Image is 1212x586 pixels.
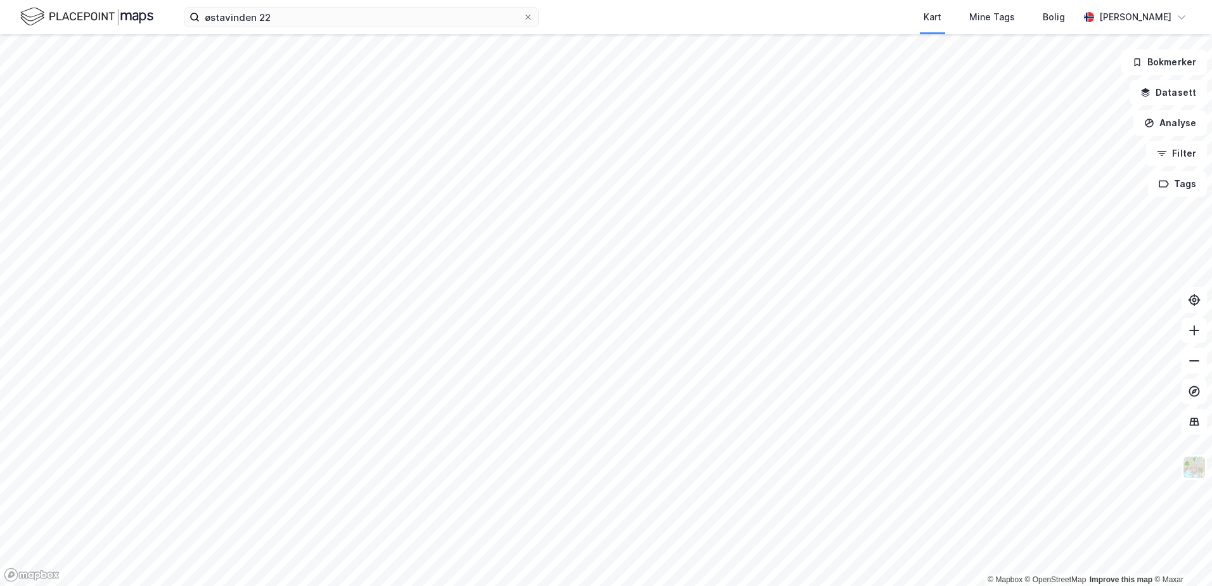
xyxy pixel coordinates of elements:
[988,575,1022,584] a: Mapbox
[4,568,60,582] a: Mapbox homepage
[1099,10,1171,25] div: [PERSON_NAME]
[1149,525,1212,586] iframe: Chat Widget
[1149,525,1212,586] div: Kontrollprogram for chat
[200,8,523,27] input: Søk på adresse, matrikkel, gårdeiere, leietakere eller personer
[1121,49,1207,75] button: Bokmerker
[1133,110,1207,136] button: Analyse
[1130,80,1207,105] button: Datasett
[969,10,1015,25] div: Mine Tags
[20,6,153,28] img: logo.f888ab2527a4732fd821a326f86c7f29.svg
[1182,455,1206,479] img: Z
[1148,171,1207,197] button: Tags
[1043,10,1065,25] div: Bolig
[1025,575,1086,584] a: OpenStreetMap
[924,10,941,25] div: Kart
[1146,141,1207,166] button: Filter
[1090,575,1152,584] a: Improve this map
